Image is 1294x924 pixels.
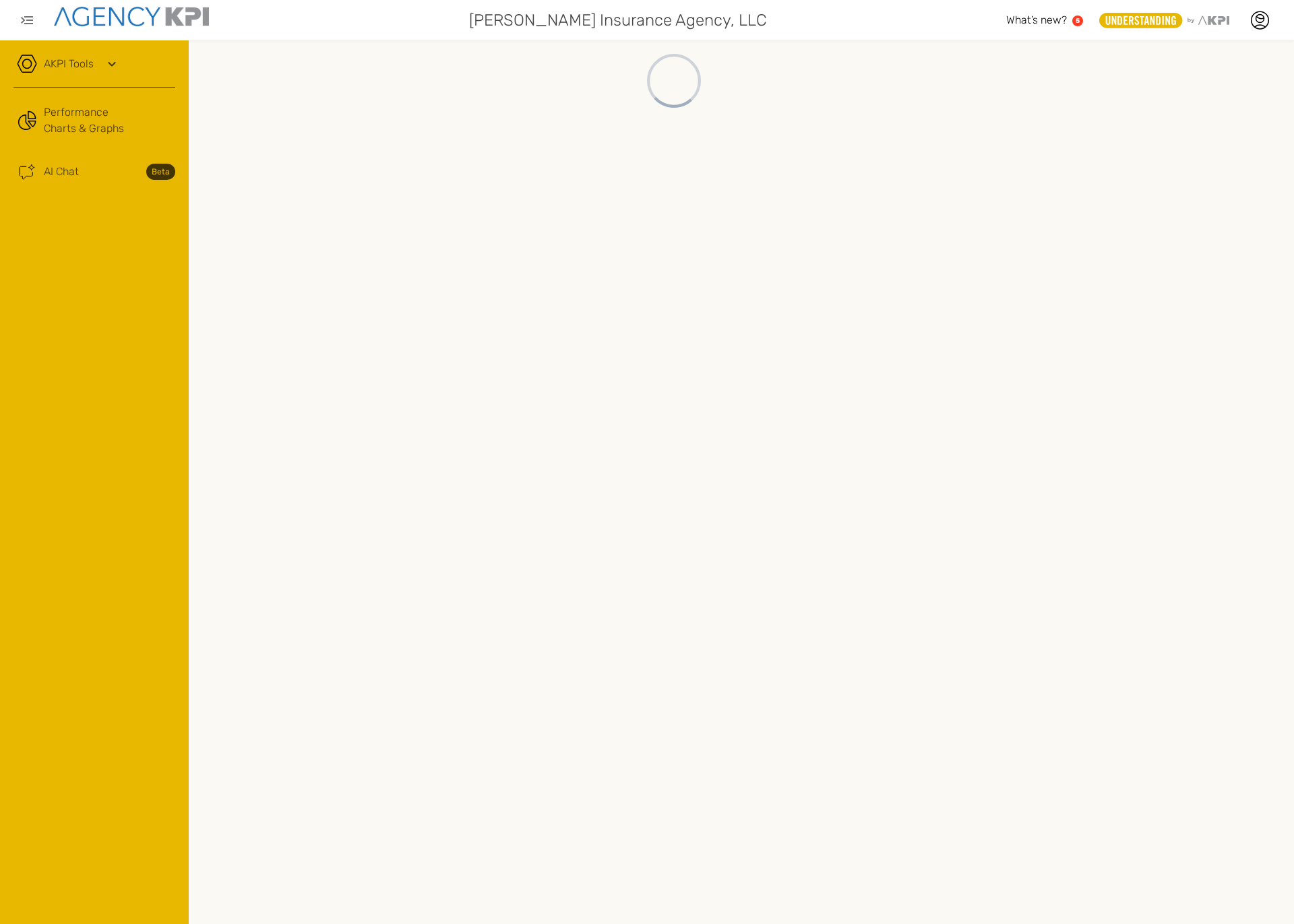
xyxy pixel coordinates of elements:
img: agencykpi-logo-550x69-2d9e3fa8.png [54,7,209,26]
text: 5 [1076,17,1080,24]
a: 5 [1072,15,1083,26]
span: What’s new? [1006,13,1067,26]
span: AI Chat [44,164,79,180]
a: AKPI Tools [44,56,94,72]
span: [PERSON_NAME] Insurance Agency, LLC [469,8,767,32]
strong: Beta [146,164,175,180]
